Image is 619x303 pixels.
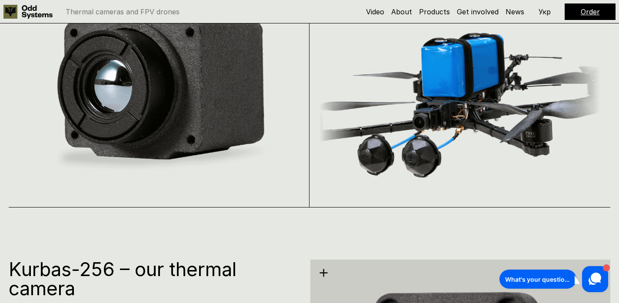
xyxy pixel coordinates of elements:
p: Укр [539,8,551,15]
a: About [391,7,412,16]
h1: Kurbas-256 – our thermal camera [9,260,300,298]
iframe: HelpCrunch [497,264,610,294]
p: Thermal cameras and FPV drones [66,8,180,15]
a: News [506,7,524,16]
a: Products [419,7,450,16]
a: Video [366,7,384,16]
a: Order [581,7,600,16]
a: Get involved [457,7,499,16]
